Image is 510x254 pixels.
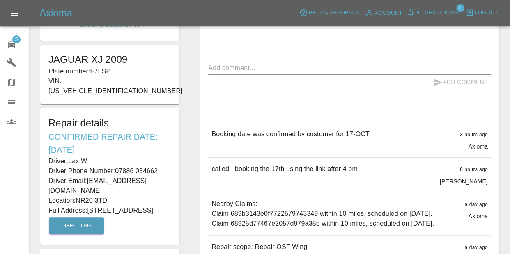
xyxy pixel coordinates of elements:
[375,9,402,18] span: Account
[211,164,357,174] p: called : booking the 17th using the link after 4 pm
[465,245,488,250] span: a day ago
[211,199,434,229] p: Nearby Claims: Claim 689b3143e0f7722579743349 within 10 miles, scheduled on [DATE]. Claim 68925d7...
[464,7,500,19] button: Logout
[465,201,488,207] span: a day ago
[362,7,404,20] a: Account
[416,8,458,18] span: Notifications
[308,8,360,18] span: Help & Feedback
[12,35,21,43] span: 5
[48,176,171,196] p: Driver Email: [EMAIL_ADDRESS][DOMAIN_NAME]
[48,166,171,176] p: Driver Phone Number: 07886 034662
[475,8,498,18] span: Logout
[49,217,104,234] button: Directions
[460,132,488,137] span: 3 hours ago
[468,142,488,151] p: Axioma
[211,129,369,139] p: Booking date was confirmed by customer for 17-OCT
[39,7,72,20] h5: Axioma
[48,130,171,156] h6: Confirmed Repair Date: [DATE]
[48,66,171,76] p: Plate number: F7LSP
[48,206,171,215] p: Full Address: [STREET_ADDRESS]
[48,156,171,166] p: Driver: Lax W
[468,212,488,220] p: Axioma
[48,76,171,96] p: VIN: [US_VEHICLE_IDENTIFICATION_NUMBER]
[48,196,171,206] p: Location: NR20 3TD
[404,7,460,19] button: Notifications
[440,177,488,185] p: [PERSON_NAME]
[297,7,362,19] button: Help & Feedback
[460,167,488,172] span: 8 hours ago
[48,117,171,130] h5: Repair details
[456,4,464,12] span: 4
[48,53,171,66] h1: JAGUAR XJ 2009
[5,3,25,23] button: Open drawer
